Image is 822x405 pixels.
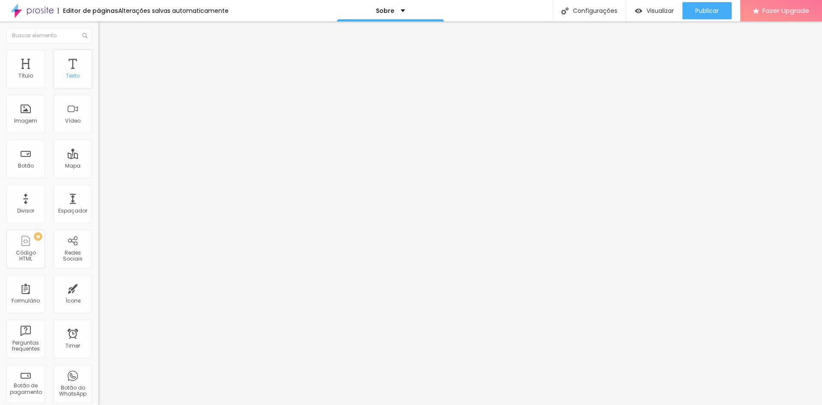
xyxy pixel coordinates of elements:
[762,7,809,14] span: Fazer Upgrade
[56,250,89,262] div: Redes Sociais
[682,2,732,19] button: Publicar
[58,208,87,214] div: Espaçador
[58,8,118,14] div: Editor de páginas
[66,343,80,349] div: Timer
[18,163,34,169] div: Botão
[6,28,92,43] input: Buscar elemento
[9,250,42,262] div: Código HTML
[561,7,569,15] img: Icone
[98,21,822,405] iframe: Editor
[12,298,40,304] div: Formulário
[695,7,719,14] span: Publicar
[18,73,33,79] div: Título
[646,7,674,14] span: Visualizar
[17,208,34,214] div: Divisor
[118,8,229,14] div: Alterações salvas automaticamente
[9,383,42,395] div: Botão de pagamento
[66,298,80,304] div: Ícone
[82,33,87,38] img: Icone
[635,7,642,15] img: view-1.svg
[56,385,89,397] div: Botão do WhatsApp
[66,73,80,79] div: Texto
[9,340,42,352] div: Perguntas frequentes
[376,8,394,14] p: Sobre
[626,2,682,19] button: Visualizar
[65,118,80,124] div: Vídeo
[14,118,37,124] div: Imagem
[65,163,80,169] div: Mapa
